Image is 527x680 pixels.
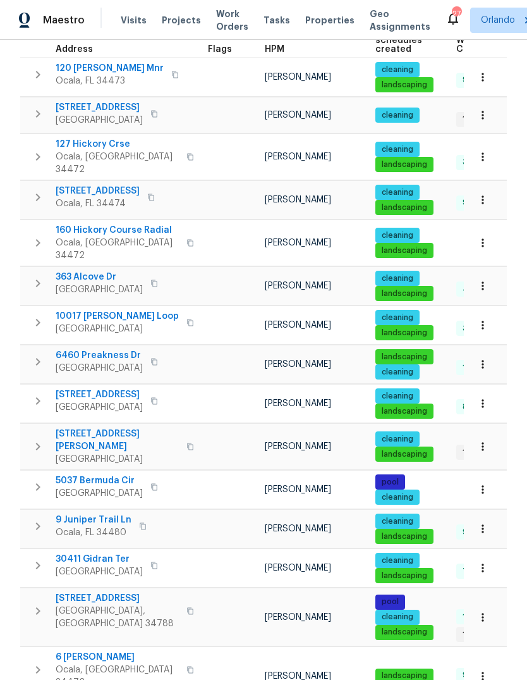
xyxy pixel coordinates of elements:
span: [PERSON_NAME] [265,564,331,572]
span: landscaping [377,531,432,542]
span: Visits [121,14,147,27]
span: [GEOGRAPHIC_DATA] [56,323,179,335]
span: cleaning [377,230,418,241]
span: cleaning [377,555,418,566]
span: [GEOGRAPHIC_DATA] [56,283,143,296]
span: Maintenance schedules created [375,27,435,54]
span: 9 Done [457,197,494,208]
span: [PERSON_NAME] [265,360,331,369]
span: [PERSON_NAME] [265,613,331,622]
span: cleaning [377,516,418,527]
span: [PERSON_NAME] [265,485,331,494]
span: Geo Assignments [370,8,430,33]
span: [GEOGRAPHIC_DATA] [56,362,143,374]
span: Maestro [43,14,85,27]
span: Orlando [481,14,515,27]
span: landscaping [377,288,432,299]
span: Ocala, FL 34473 [56,75,164,87]
span: landscaping [377,449,432,460]
span: pool [377,597,404,607]
span: 5037 Bermuda Cir [56,474,143,487]
span: cleaning [377,144,418,155]
span: 3 Done [457,157,494,168]
span: 1 WIP [457,447,486,458]
span: 9 Done [457,527,494,538]
span: 6460 Preakness Dr [56,349,143,362]
span: [GEOGRAPHIC_DATA], [GEOGRAPHIC_DATA] 34788 [56,605,179,630]
span: 6 [PERSON_NAME] [56,651,179,664]
span: [PERSON_NAME] [265,111,331,120]
span: 10 Done [457,362,498,373]
span: [PERSON_NAME] [265,195,331,204]
span: landscaping [377,80,432,90]
span: [STREET_ADDRESS] [56,592,179,605]
span: [STREET_ADDRESS] [56,185,140,197]
span: [PERSON_NAME] [265,524,331,533]
span: cleaning [377,391,418,402]
span: cleaning [377,187,418,198]
span: [PERSON_NAME] [265,399,331,408]
span: [STREET_ADDRESS][PERSON_NAME] [56,428,179,453]
span: Ocala, [GEOGRAPHIC_DATA] 34472 [56,237,179,262]
span: cleaning [377,273,418,284]
span: Work Orders [216,8,248,33]
span: HPM [265,45,284,54]
span: landscaping [377,202,432,213]
span: 120 [PERSON_NAME] Mnr [56,62,164,75]
span: [PERSON_NAME] [265,321,331,330]
span: Flags [208,45,232,54]
div: 27 [452,8,461,20]
span: [PERSON_NAME] [265,281,331,290]
span: cleaning [377,612,418,622]
span: 9 Juniper Trail Ln [56,514,131,526]
span: [PERSON_NAME] [265,442,331,451]
span: Ocala, FL 34480 [56,526,131,539]
span: [GEOGRAPHIC_DATA] [56,566,143,578]
span: Ocala, FL 34474 [56,197,140,210]
span: 1 Accepted [457,629,511,640]
span: landscaping [377,328,432,338]
span: pool [377,477,404,488]
span: cleaning [377,312,418,323]
span: 9 Done [457,75,494,85]
span: cleaning [377,492,418,503]
span: Properties [305,14,354,27]
span: [GEOGRAPHIC_DATA] [56,453,179,466]
span: [GEOGRAPHIC_DATA] [56,114,143,127]
span: cleaning [377,110,418,121]
span: landscaping [377,159,432,170]
span: landscaping [377,352,432,362]
span: 4 Done [457,284,495,295]
span: [PERSON_NAME] [265,238,331,247]
span: Address [56,45,93,54]
span: [GEOGRAPHIC_DATA] [56,401,143,414]
span: cleaning [377,434,418,445]
span: 8 Done [457,402,494,412]
span: [STREET_ADDRESS] [56,101,143,114]
span: [STREET_ADDRESS] [56,388,143,401]
span: [GEOGRAPHIC_DATA] [56,487,143,500]
span: 3 Done [457,323,494,334]
span: Ocala, [GEOGRAPHIC_DATA] 34472 [56,151,179,176]
span: landscaping [377,627,432,638]
span: 30411 Gidran Ter [56,553,143,566]
span: 160 Hickory Course Radial [56,224,179,237]
span: cleaning [377,65,418,75]
span: landscaping [377,571,432,581]
span: landscaping [377,406,432,417]
span: Projects [162,14,201,27]
span: 127 Hickory Crse [56,138,179,151]
span: 7 Done [457,566,494,577]
span: 10 Done [457,612,498,622]
span: [PERSON_NAME] [265,73,331,82]
span: 10017 [PERSON_NAME] Loop [56,310,179,323]
span: 1 WIP [457,114,486,125]
span: cleaning [377,367,418,378]
span: 363 Alcove Dr [56,271,143,283]
span: landscaping [377,245,432,256]
span: Tasks [263,16,290,25]
span: [PERSON_NAME] [265,152,331,161]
